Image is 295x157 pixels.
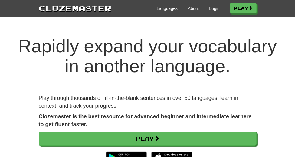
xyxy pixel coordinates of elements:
strong: Clozemaster is the best resource for advanced beginner and intermediate learners to get fluent fa... [39,113,252,127]
a: Languages [157,5,178,11]
a: Play [39,132,257,146]
a: Play [230,3,257,13]
a: About [188,5,199,11]
p: Play through thousands of fill-in-the-blank sentences in over 50 languages, learn in context, and... [39,94,257,110]
a: Clozemaster [39,2,111,14]
a: Login [209,5,219,11]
